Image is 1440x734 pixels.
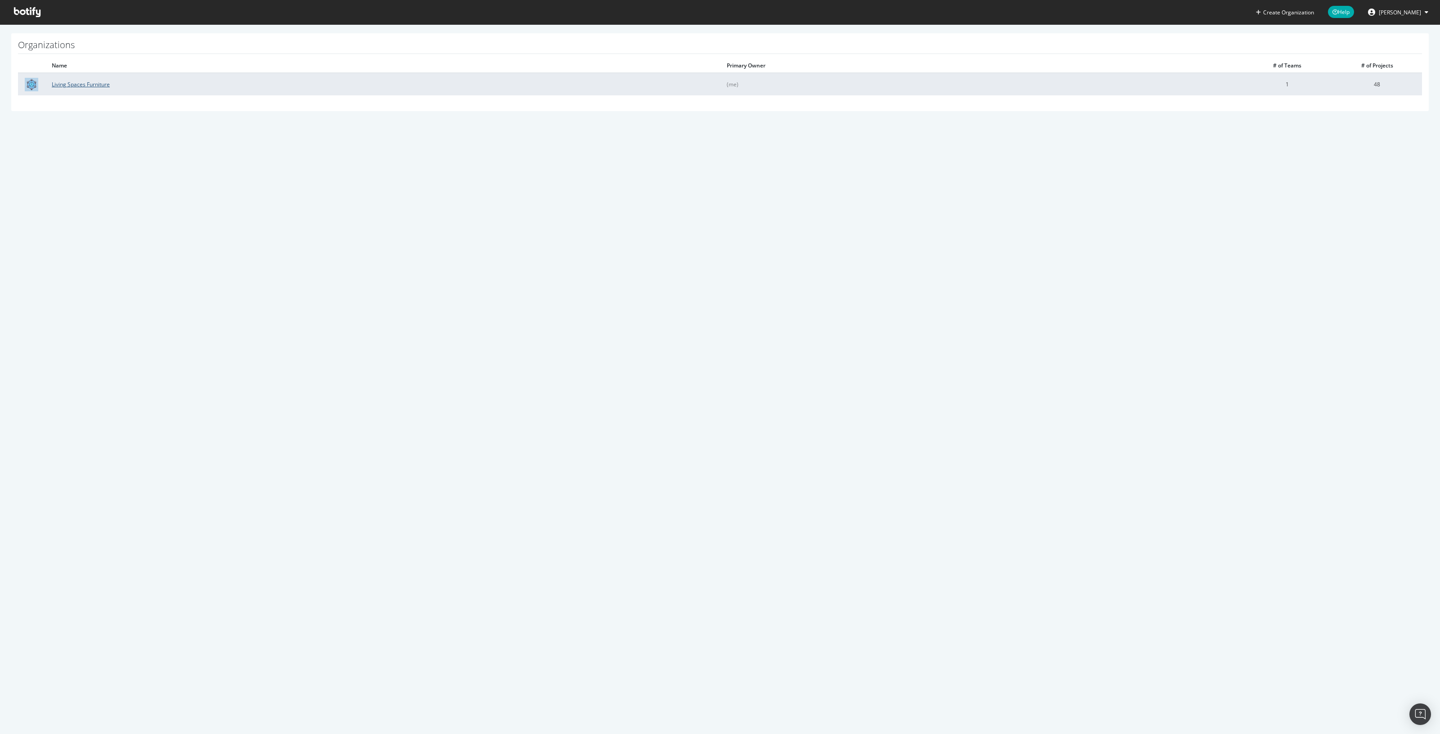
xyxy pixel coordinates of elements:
h1: Organizations [18,40,1422,54]
a: Living Spaces Furniture [52,81,110,88]
td: 1 [1242,73,1332,95]
th: # of Teams [1242,58,1332,73]
button: [PERSON_NAME] [1361,5,1435,19]
button: Create Organization [1255,8,1314,17]
td: 48 [1332,73,1422,95]
span: (me) [727,81,738,88]
img: Living Spaces Furniture [25,78,38,91]
th: Primary Owner [720,58,1242,73]
th: # of Projects [1332,58,1422,73]
div: Open Intercom Messenger [1409,703,1431,725]
th: Name [45,58,720,73]
span: Svetlana Li [1379,9,1421,16]
span: Help [1328,6,1354,18]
